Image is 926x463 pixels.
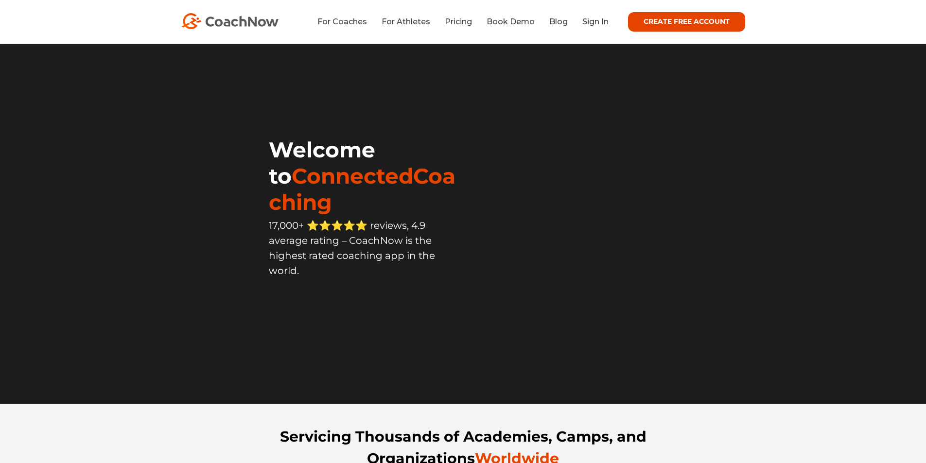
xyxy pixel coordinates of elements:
iframe: Embedded CTA [269,299,463,328]
img: CoachNow Logo [181,13,279,29]
a: CREATE FREE ACCOUNT [628,12,745,32]
a: Sign In [582,17,609,26]
a: Book Demo [487,17,535,26]
a: Blog [549,17,568,26]
a: For Coaches [317,17,367,26]
a: For Athletes [382,17,430,26]
span: ConnectedCoaching [269,163,455,215]
h1: Welcome to [269,137,463,215]
a: Pricing [445,17,472,26]
span: 17,000+ ⭐️⭐️⭐️⭐️⭐️ reviews, 4.9 average rating – CoachNow is the highest rated coaching app in th... [269,220,435,276]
